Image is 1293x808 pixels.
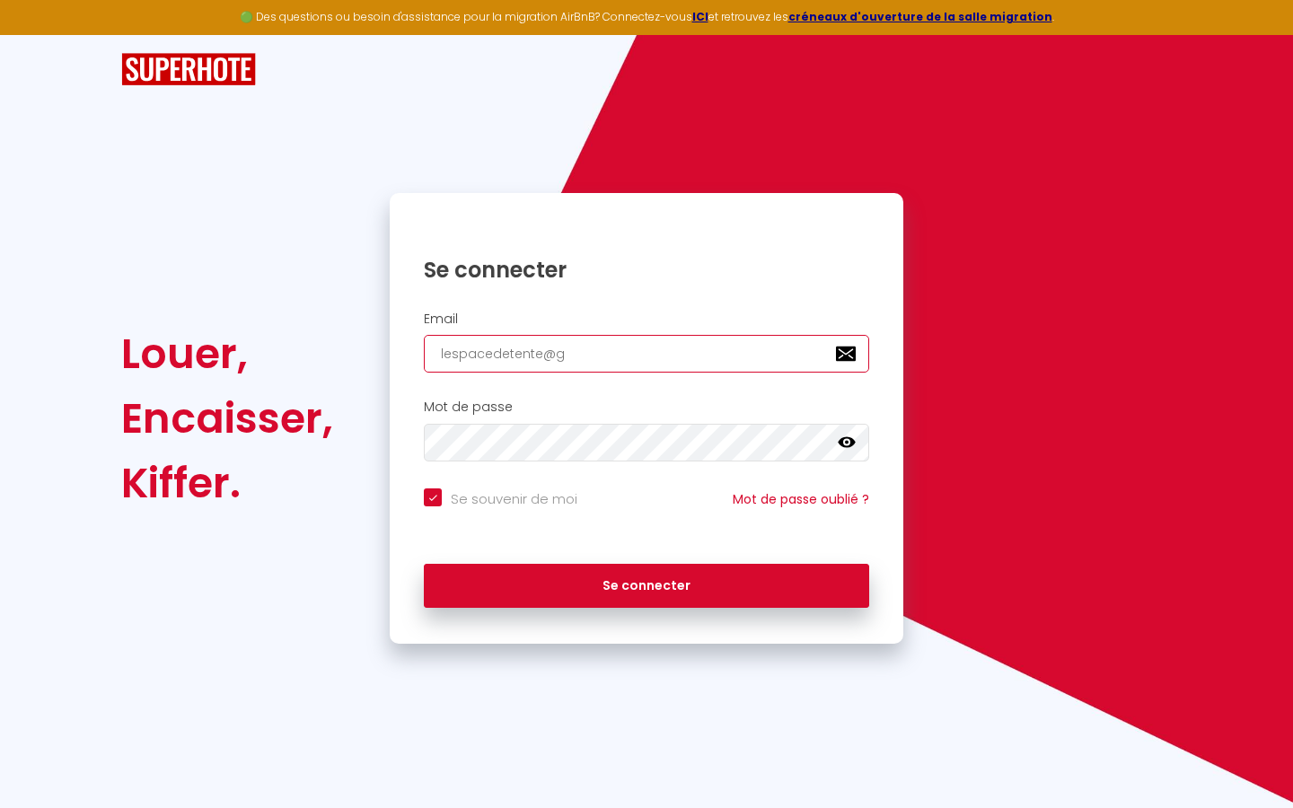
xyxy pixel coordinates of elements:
[121,53,256,86] img: SuperHote logo
[121,321,333,386] div: Louer,
[121,386,333,451] div: Encaisser,
[121,451,333,515] div: Kiffer.
[424,335,869,373] input: Ton Email
[424,564,869,609] button: Se connecter
[14,7,68,61] button: Ouvrir le widget de chat LiveChat
[424,400,869,415] h2: Mot de passe
[424,312,869,327] h2: Email
[733,490,869,508] a: Mot de passe oublié ?
[788,9,1052,24] a: créneaux d'ouverture de la salle migration
[424,256,869,284] h1: Se connecter
[692,9,708,24] a: ICI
